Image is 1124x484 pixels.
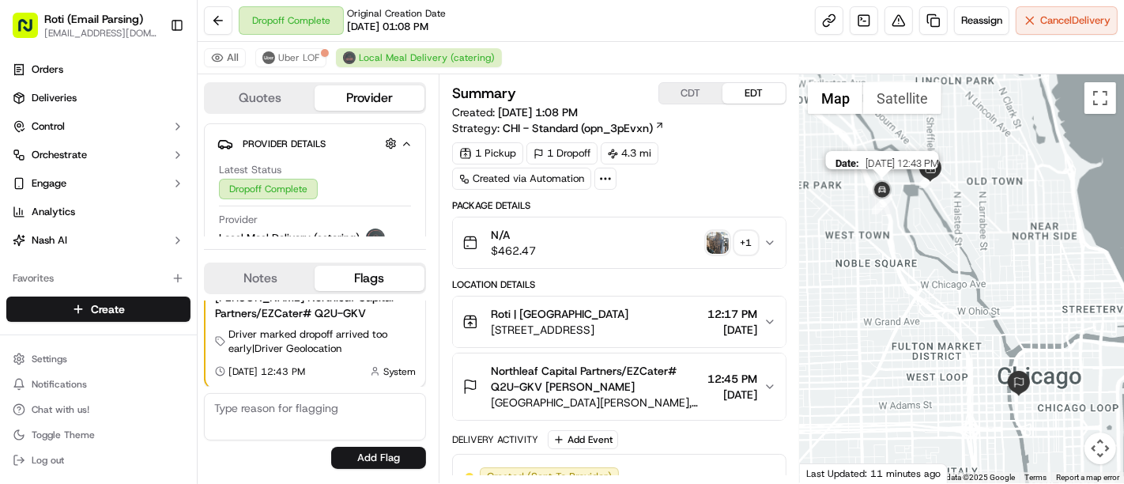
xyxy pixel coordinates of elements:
span: 12:45 PM [707,371,757,387]
span: Provider Details [243,138,326,150]
span: Local Meal Delivery (catering) [359,51,495,64]
span: Create [91,301,125,317]
button: Roti | [GEOGRAPHIC_DATA][STREET_ADDRESS]12:17 PM[DATE] [453,297,786,347]
span: Pylon [157,267,191,279]
button: CancelDelivery [1016,6,1118,35]
button: Quotes [206,85,315,111]
a: Analytics [6,199,190,225]
span: Analytics [32,205,75,219]
div: Strategy: [452,120,665,136]
span: Roti | [GEOGRAPHIC_DATA] [491,306,628,322]
button: Roti (Email Parsing) [44,11,143,27]
button: Uber LOF [255,48,326,67]
button: Show street map [808,82,863,114]
div: 1 [921,167,941,187]
button: Start new chat [269,155,288,174]
button: Engage [6,171,190,196]
a: 📗Knowledge Base [9,222,127,251]
button: Northleaf Capital Partners/EZCater# Q2U-GKV [PERSON_NAME][GEOGRAPHIC_DATA][PERSON_NAME], [STREET_... [453,354,786,420]
button: Map camera controls [1084,433,1116,464]
button: [EMAIL_ADDRESS][DOMAIN_NAME] [44,27,157,40]
img: 1736555255976-a54dd68f-1ca7-489b-9aae-adbdc363a1c4 [16,150,44,179]
button: Reassign [954,6,1009,35]
img: photo_proof_of_pickup image [707,232,729,254]
button: Notes [206,266,315,291]
a: Report a map error [1056,473,1119,482]
span: 12:17 PM [707,306,757,322]
span: Orchestrate [32,148,87,162]
a: Orders [6,57,190,82]
button: Add Flag [331,447,426,469]
button: CDT [659,83,722,104]
p: Welcome 👋 [16,62,288,88]
button: Toggle Theme [6,424,190,446]
button: Local Meal Delivery (catering) [336,48,502,67]
span: Date : [835,157,858,169]
span: Northleaf Capital Partners/EZCater# Q2U-GKV [PERSON_NAME] [491,363,701,395]
button: Provider [315,85,424,111]
button: Orchestrate [6,142,190,168]
span: Orders [32,62,63,77]
span: Control [32,119,65,134]
span: Engage [32,176,66,191]
span: [DATE] 1:08 PM [498,105,578,119]
span: Log out [32,454,64,467]
input: Got a question? Start typing here... [41,101,285,118]
div: 💻 [134,230,146,243]
a: Powered byPylon [111,267,191,279]
span: Created: [452,104,578,120]
span: Deliveries [32,91,77,105]
span: Map data ©2025 Google [929,473,1015,482]
span: Created (Sent To Provider) [487,470,612,484]
span: [GEOGRAPHIC_DATA][PERSON_NAME], [STREET_ADDRESS][PERSON_NAME] [491,395,701,410]
span: Latest Status [219,163,281,177]
button: All [204,48,246,67]
div: Last Updated: 11 minutes ago [800,463,948,483]
a: Created via Automation [452,168,591,190]
button: Chat with us! [6,399,190,421]
div: 1 Pickup [452,142,523,164]
button: Notifications [6,373,190,395]
div: Package Details [452,199,786,212]
button: Show satellite imagery [863,82,941,114]
span: CHI - Standard (opn_3pEvxn) [503,120,653,136]
div: Location Details [452,278,786,291]
button: Settings [6,348,190,370]
div: 📗 [16,230,28,243]
div: Favorites [6,266,190,291]
span: Reassign [961,13,1002,28]
div: 4.3 mi [601,142,658,164]
button: N/A$462.47photo_proof_of_pickup image+1 [453,217,786,268]
span: Provider [219,213,258,227]
button: photo_proof_of_pickup image+1 [707,232,757,254]
span: [DATE] 12:43 PM [228,365,305,378]
span: [DATE] [707,387,757,403]
span: Toggle Theme [32,429,95,441]
button: Roti (Email Parsing)[EMAIL_ADDRESS][DOMAIN_NAME] [6,6,164,44]
a: 💻API Documentation [127,222,260,251]
span: [DATE] 12:43 PM [865,157,938,169]
div: + 1 [735,232,757,254]
a: Open this area in Google Maps (opens a new window) [804,463,856,483]
span: Original Creation Date [347,7,446,20]
span: N/A [491,227,536,243]
div: We're available if you need us! [54,166,200,179]
div: 1 Dropoff [526,142,598,164]
span: Knowledge Base [32,229,121,244]
button: Log out [6,449,190,471]
span: Local Meal Delivery (catering) [219,231,360,245]
span: [DATE] [707,322,757,338]
img: lmd_logo.png [366,229,385,248]
button: Provider Details [217,130,413,157]
span: Uber LOF [278,51,319,64]
img: Google [804,463,856,483]
span: System [383,365,416,378]
span: [DATE] 01:08 PM [347,20,428,34]
span: API Documentation [149,229,254,244]
span: Notifications [32,378,87,391]
span: $462.47 [491,243,536,259]
img: lmd_logo.png [343,51,356,64]
button: Toggle fullscreen view [1084,82,1116,114]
